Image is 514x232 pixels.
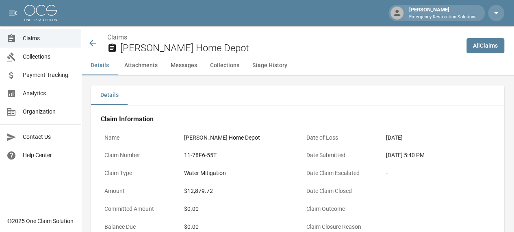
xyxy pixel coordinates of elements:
p: Date Submitted [303,147,376,163]
button: Messages [164,56,204,75]
p: Claim Number [101,147,174,163]
nav: breadcrumb [107,33,460,42]
button: Details [91,85,128,105]
span: Contact Us [23,133,74,141]
a: Claims [107,33,127,41]
img: ocs-logo-white-transparent.png [24,5,57,21]
div: © 2025 One Claim Solution [7,217,74,225]
p: Date of Loss [303,130,376,146]
span: Help Center [23,151,74,160]
div: - [386,187,491,195]
p: Name [101,130,174,146]
div: - [386,169,491,177]
button: Details [81,56,118,75]
div: [PERSON_NAME] [406,6,480,20]
p: Date Claim Escalated [303,165,376,181]
div: $0.00 [184,223,289,231]
h2: [PERSON_NAME] Home Depot [120,42,460,54]
div: - [386,223,491,231]
button: open drawer [5,5,21,21]
button: Stage History [246,56,294,75]
a: AllClaims [466,38,504,53]
span: Analytics [23,89,74,98]
div: - [386,205,491,213]
div: anchor tabs [81,56,514,75]
div: details tabs [91,85,504,105]
span: Payment Tracking [23,71,74,79]
button: Collections [204,56,246,75]
p: Claim Outcome [303,201,376,217]
div: 11-78F6-55T [184,151,289,160]
p: Amount [101,183,174,199]
span: Claims [23,34,74,43]
p: Emergency Restoration Solutions [409,14,477,21]
div: [DATE] [386,134,491,142]
div: $12,879.72 [184,187,289,195]
h4: Claim Information [101,115,494,123]
p: Committed Amount [101,201,174,217]
div: [DATE] 5:40 PM [386,151,491,160]
span: Organization [23,107,74,116]
p: Date Claim Closed [303,183,376,199]
div: Water Mitigation [184,169,289,177]
button: Attachments [118,56,164,75]
span: Collections [23,53,74,61]
p: Claim Type [101,165,174,181]
div: $0.00 [184,205,289,213]
div: [PERSON_NAME] Home Depot [184,134,289,142]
